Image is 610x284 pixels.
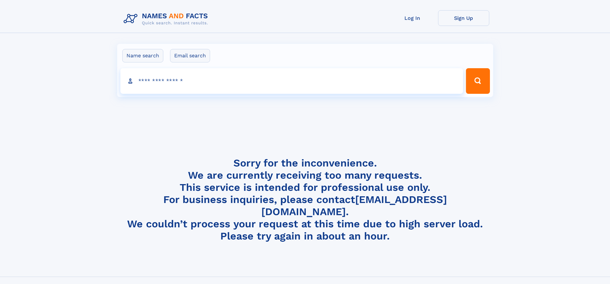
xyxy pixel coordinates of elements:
[438,10,489,26] a: Sign Up
[261,193,447,218] a: [EMAIL_ADDRESS][DOMAIN_NAME]
[170,49,210,62] label: Email search
[122,49,163,62] label: Name search
[121,157,489,242] h4: Sorry for the inconvenience. We are currently receiving too many requests. This service is intend...
[466,68,490,94] button: Search Button
[120,68,463,94] input: search input
[387,10,438,26] a: Log In
[121,10,213,28] img: Logo Names and Facts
